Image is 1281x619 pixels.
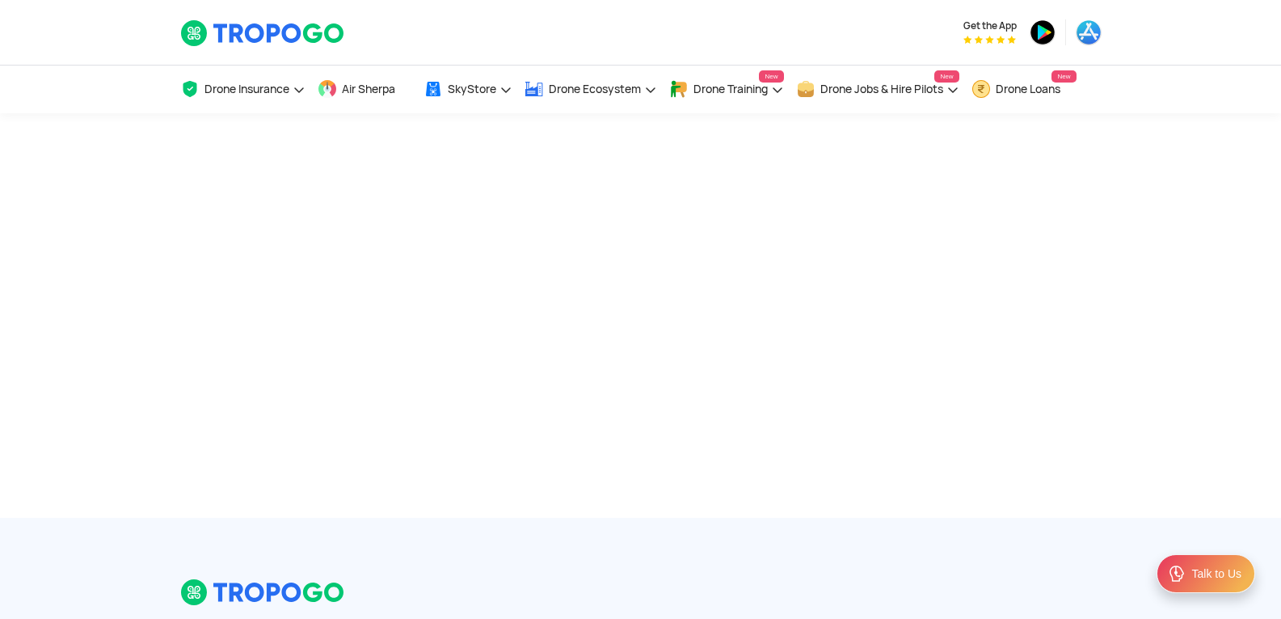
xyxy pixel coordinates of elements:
[963,36,1016,44] img: App Raking
[1192,566,1241,582] div: Talk to Us
[820,83,943,95] span: Drone Jobs & Hire Pilots
[996,83,1060,95] span: Drone Loans
[1167,564,1186,583] img: ic_Support.svg
[204,83,289,95] span: Drone Insurance
[180,66,306,113] a: Drone Insurance
[1076,19,1102,45] img: appstore
[669,66,784,113] a: Drone TrainingNew
[318,66,411,113] a: Air Sherpa
[971,66,1077,113] a: Drone LoansNew
[180,19,346,47] img: TropoGo Logo
[342,83,395,95] span: Air Sherpa
[759,70,783,83] span: New
[180,579,346,606] img: logo
[693,83,768,95] span: Drone Training
[549,83,641,95] span: Drone Ecosystem
[423,66,512,113] a: SkyStore
[448,83,496,95] span: SkyStore
[934,70,959,83] span: New
[525,66,657,113] a: Drone Ecosystem
[796,66,959,113] a: Drone Jobs & Hire PilotsNew
[1030,19,1056,45] img: playstore
[1051,70,1076,83] span: New
[963,19,1017,32] span: Get the App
